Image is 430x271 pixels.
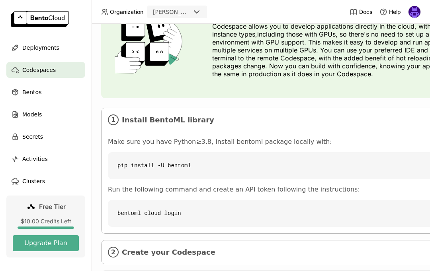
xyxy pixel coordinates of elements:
[6,151,85,167] a: Activities
[6,106,85,122] a: Models
[6,173,85,189] a: Clusters
[359,8,372,15] span: Docs
[6,84,85,100] a: Bentos
[22,65,56,75] span: Codespaces
[108,247,119,257] i: 2
[22,154,48,164] span: Activities
[6,62,85,78] a: Codespaces
[408,6,420,18] img: Ryan Kwong
[22,176,45,186] span: Clusters
[191,8,192,16] input: Selected ryanus.
[22,110,42,119] span: Models
[379,8,401,16] div: Help
[107,14,193,74] img: cover onboarding
[11,11,69,27] img: logo
[6,196,85,257] a: Free Tier$10.00 Credits LeftUpgrade Plan
[22,43,59,52] span: Deployments
[13,218,79,225] div: $10.00 Credits Left
[153,8,190,16] div: [PERSON_NAME]
[389,8,401,15] span: Help
[22,132,43,141] span: Secrets
[110,8,143,15] span: Organization
[22,87,41,97] span: Bentos
[108,114,119,125] i: 1
[13,235,79,251] button: Upgrade Plan
[6,129,85,145] a: Secrets
[350,8,372,16] a: Docs
[6,40,85,56] a: Deployments
[39,203,66,211] span: Free Tier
